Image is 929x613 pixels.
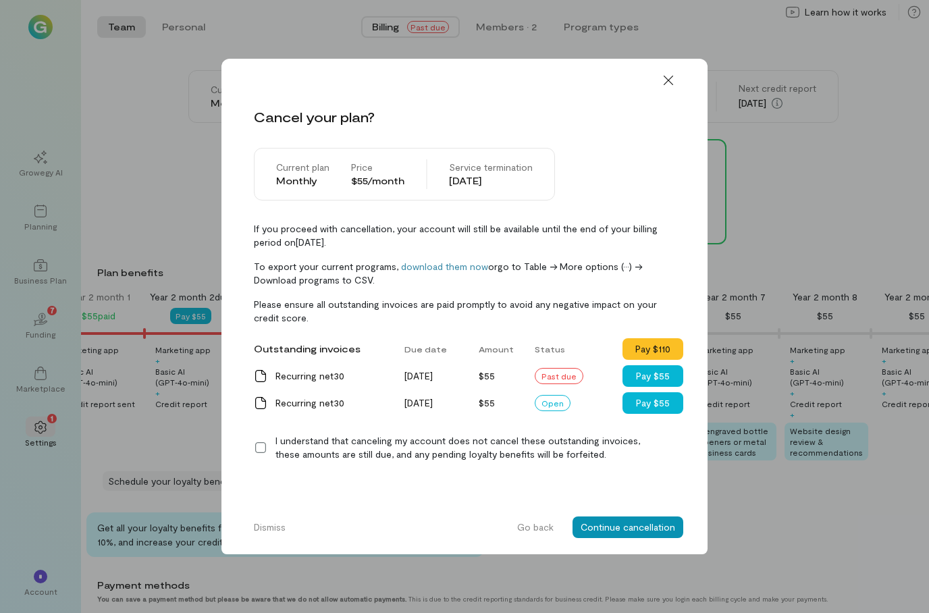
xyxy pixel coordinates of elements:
div: Status [527,337,622,361]
div: Open [535,395,570,411]
span: $55 [479,397,495,408]
button: Pay $55 [622,365,683,387]
button: Dismiss [246,516,294,538]
div: Recurring net30 [275,396,388,410]
div: I understand that canceling my account does not cancel these outstanding invoices, these amounts ... [275,434,675,461]
button: Go back [509,516,562,538]
button: Pay $55 [622,392,683,414]
span: [DATE] [404,397,433,408]
span: [DATE] [404,370,433,381]
div: Past due [535,368,583,384]
span: Please ensure all outstanding invoices are paid promptly to avoid any negative impact on your cre... [254,298,675,325]
div: Current plan [276,161,329,174]
div: Monthly [276,174,329,188]
button: Continue cancellation [573,516,683,538]
div: $55/month [351,174,404,188]
div: Recurring net30 [275,369,388,383]
span: $55 [479,370,495,381]
div: Cancel your plan? [254,107,375,126]
span: To export your current programs, or go to Table -> More options (···) -> Download programs to CSV. [254,260,675,287]
div: Service termination [449,161,533,174]
span: If you proceed with cancellation, your account will still be available until the end of your bill... [254,222,675,249]
div: Amount [471,337,526,361]
div: [DATE] [449,174,533,188]
div: Outstanding invoices [246,336,396,363]
div: Due date [396,337,471,361]
a: download them now [401,261,488,272]
button: Pay $110 [622,338,683,360]
div: Price [351,161,404,174]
